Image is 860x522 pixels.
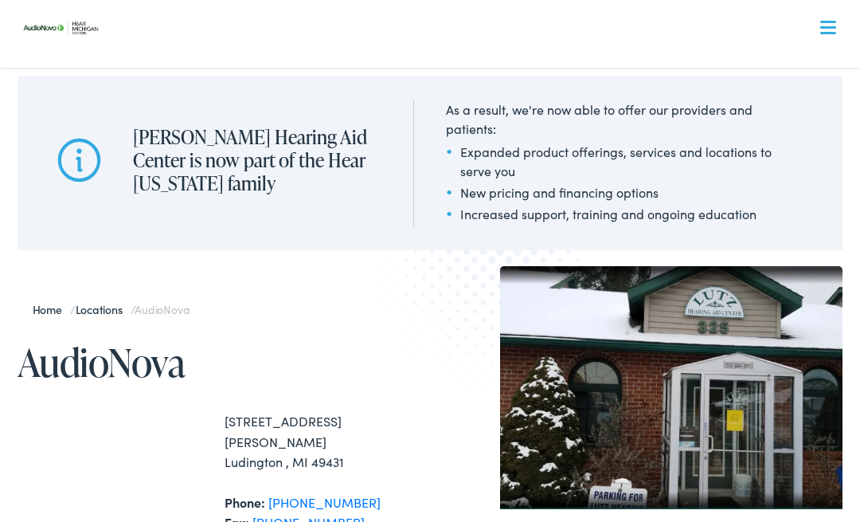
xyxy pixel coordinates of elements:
[446,204,803,223] li: Increased support, training and ongoing education
[446,183,803,202] li: New pricing and financing options
[225,493,265,511] strong: Phone:
[33,301,190,317] span: / /
[33,301,70,317] a: Home
[76,301,131,317] a: Locations
[446,100,803,138] div: As a result, we're now able to offer our providers and patients:
[268,493,381,511] a: [PHONE_NUMBER]
[133,126,381,194] h2: [PERSON_NAME] Hearing Aid Center is now part of the Hear [US_STATE] family
[446,142,803,180] li: Expanded product offerings, services and locations to serve you
[225,411,430,473] div: [STREET_ADDRESS][PERSON_NAME] Ludington , MI 49431
[18,341,430,383] h1: AudioNova
[29,64,843,113] a: What We Offer
[135,301,189,317] span: AudioNova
